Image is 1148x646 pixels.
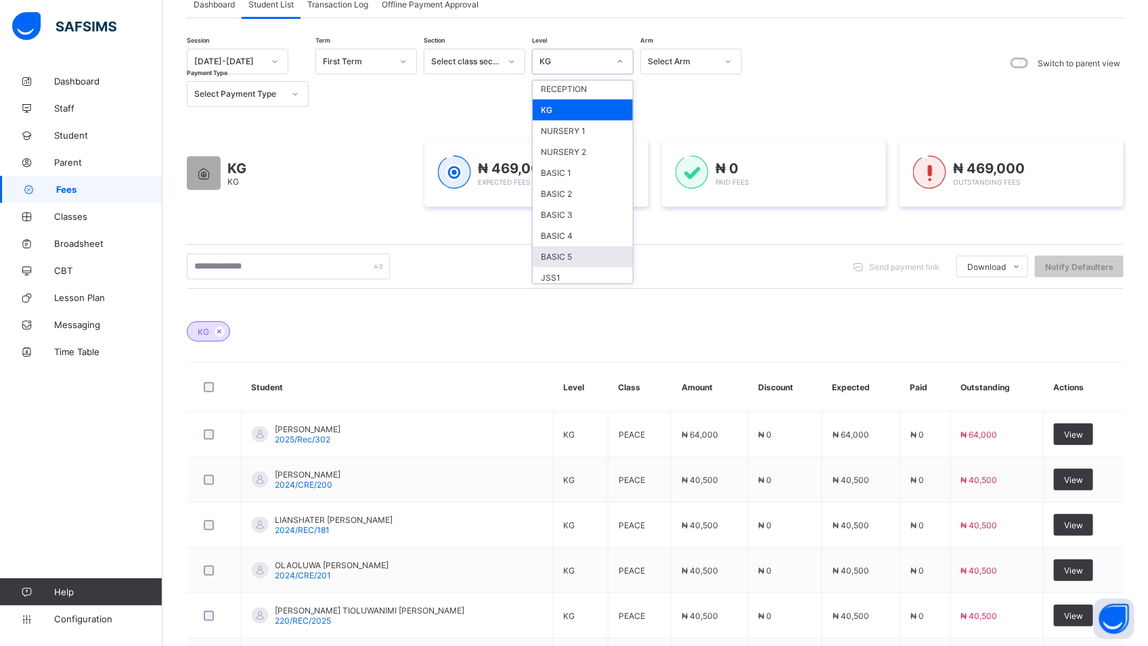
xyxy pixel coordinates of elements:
[564,430,575,440] span: KG
[961,520,998,530] span: ₦ 40,500
[1044,363,1124,412] th: Actions
[1064,611,1083,621] span: View
[619,475,645,485] span: PEACE
[54,319,162,330] span: Messaging
[533,225,633,246] div: BASIC 4
[431,57,500,67] div: Select class section
[913,156,946,189] img: outstanding-1.146d663e52f09953f639664a84e30106.svg
[54,292,162,303] span: Lesson Plan
[910,475,924,485] span: ₦ 0
[198,327,209,337] span: KG
[648,57,717,67] div: Select Arm
[533,246,633,267] div: BASIC 5
[822,363,900,412] th: Expected
[478,178,530,186] span: Expected Fees
[961,611,998,621] span: ₦ 40,500
[910,566,924,576] span: ₦ 0
[12,12,116,41] img: safsims
[715,160,738,177] span: ₦ 0
[564,611,575,621] span: KG
[671,363,748,412] th: Amount
[275,560,389,570] span: OLAOLUWA [PERSON_NAME]
[833,430,869,440] span: ₦ 64,000
[275,570,331,580] span: 2024/CRE/201
[564,475,575,485] span: KG
[532,37,547,44] span: Level
[478,160,550,177] span: ₦ 469,000
[275,515,393,525] span: LIANSHATER [PERSON_NAME]
[227,160,246,177] span: KG
[533,141,633,162] div: NURSERY 2
[54,130,162,141] span: Student
[564,520,575,530] span: KG
[640,37,653,44] span: Arm
[869,262,940,272] span: Send payment link
[961,430,998,440] span: ₦ 64,000
[194,89,284,99] div: Select Payment Type
[553,363,608,412] th: Level
[323,57,392,67] div: First Term
[533,99,633,120] div: KG
[953,160,1025,177] span: ₦ 469,000
[56,184,162,195] span: Fees
[682,475,718,485] span: ₦ 40,500
[54,614,162,624] span: Configuration
[54,238,162,249] span: Broadsheet
[900,363,951,412] th: Paid
[715,178,749,186] span: Paid Fees
[682,566,718,576] span: ₦ 40,500
[275,424,340,434] span: [PERSON_NAME]
[961,566,998,576] span: ₦ 40,500
[833,520,869,530] span: ₦ 40,500
[275,434,330,444] span: 2025/Rec/302
[275,525,330,535] span: 2024/REC/181
[275,605,464,616] span: [PERSON_NAME] TIOLUWANIMI [PERSON_NAME]
[619,611,645,621] span: PEACE
[910,611,924,621] span: ₦ 0
[539,57,609,67] div: KG
[676,156,709,189] img: paid-1.3eb1404cbcb1d3b736510a26bbfa3ccb.svg
[54,157,162,168] span: Parent
[533,120,633,141] div: NURSERY 1
[1064,566,1083,576] span: View
[54,586,162,597] span: Help
[424,37,445,44] span: Section
[533,78,633,99] div: RECEPTION
[608,363,671,412] th: Class
[1064,430,1083,440] span: View
[275,469,340,480] span: [PERSON_NAME]
[1038,58,1120,68] label: Switch to parent view
[242,363,554,412] th: Student
[759,611,772,621] span: ₦ 0
[54,265,162,276] span: CBT
[759,430,772,440] span: ₦ 0
[833,475,869,485] span: ₦ 40,500
[619,566,645,576] span: PEACE
[187,37,209,44] span: Session
[54,211,162,222] span: Classes
[619,430,645,440] span: PEACE
[54,103,162,114] span: Staff
[533,267,633,288] div: JSS1
[961,475,998,485] span: ₦ 40,500
[1045,262,1113,272] span: Notify Defaulters
[910,520,924,530] span: ₦ 0
[759,566,772,576] span: ₦ 0
[953,178,1020,186] span: Outstanding Fees
[759,520,772,530] span: ₦ 0
[748,363,822,412] th: Discount
[950,363,1043,412] th: Outstanding
[1094,599,1134,639] button: Open asap
[187,69,227,76] span: Payment Type
[833,611,869,621] span: ₦ 40,500
[682,611,718,621] span: ₦ 40,500
[54,346,162,357] span: Time Table
[533,162,633,183] div: BASIC 1
[533,204,633,225] div: BASIC 3
[1064,520,1083,530] span: View
[682,520,718,530] span: ₦ 40,500
[759,475,772,485] span: ₦ 0
[564,566,575,576] span: KG
[967,262,1006,272] span: Download
[682,430,718,440] span: ₦ 64,000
